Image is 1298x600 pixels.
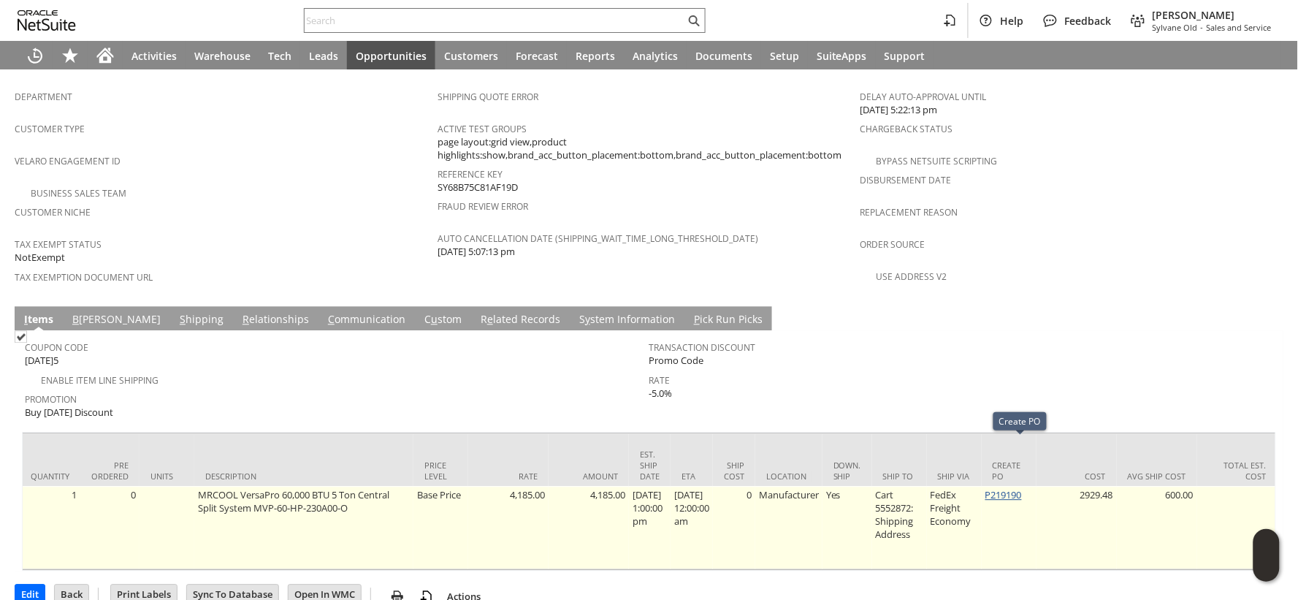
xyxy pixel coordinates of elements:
[999,415,1041,428] div: Create PO
[822,486,872,569] td: Yes
[26,47,44,64] svg: Recent Records
[438,123,527,135] a: Active Test Groups
[640,449,660,482] div: Est. Ship Date
[649,354,704,368] span: Promo Code
[25,406,113,419] span: Buy [DATE] Discount
[695,49,752,63] span: Documents
[25,393,77,406] a: Promotion
[123,41,186,70] a: Activities
[259,41,300,70] a: Tech
[435,41,507,70] a: Customers
[205,471,402,482] div: Description
[25,341,88,354] a: Coupon Code
[1128,471,1186,482] div: Avg Ship Cost
[560,471,618,482] div: Amount
[424,460,457,482] div: Price Level
[872,486,927,569] td: Cart 5552872: Shipping Address
[15,330,27,343] img: Checked
[1037,486,1117,569] td: 2929.48
[649,387,673,400] span: -5.0%
[927,486,982,569] td: FedEx Freight Economy
[41,374,159,387] a: Enable Item Line Shipping
[1065,14,1112,28] span: Feedback
[96,47,114,64] svg: Home
[860,123,953,135] a: Chargeback Status
[176,312,227,328] a: Shipping
[549,486,629,569] td: 4,185.00
[20,486,80,569] td: 1
[877,270,947,283] a: Use Address V2
[438,232,758,245] a: Auto Cancellation Date (shipping_wait_time_long_threshold_date)
[53,41,88,70] div: Shortcuts
[186,41,259,70] a: Warehouse
[150,471,183,482] div: Units
[1153,8,1272,22] span: [PERSON_NAME]
[585,312,590,326] span: y
[15,123,85,135] a: Customer Type
[61,47,79,64] svg: Shortcuts
[507,41,567,70] a: Forecast
[860,103,938,117] span: [DATE] 5:22:13 pm
[633,49,678,63] span: Analytics
[713,486,755,569] td: 0
[883,471,916,482] div: Ship To
[431,312,438,326] span: u
[724,460,744,482] div: Ship Cost
[69,312,164,328] a: B[PERSON_NAME]
[1001,14,1024,28] span: Help
[576,49,615,63] span: Reports
[15,206,91,219] a: Customer Niche
[438,200,528,213] a: Fraud Review Error
[15,91,72,103] a: Department
[88,41,123,70] a: Home
[444,49,498,63] span: Customers
[477,312,564,328] a: Related Records
[438,135,853,162] span: page layout:grid view,product highlights:show,brand_acc_button_placement:bottom,brand_acc_button_...
[993,460,1026,482] div: Create PO
[413,486,468,569] td: Base Price
[1253,529,1280,582] iframe: Click here to launch Oracle Guided Learning Help Panel
[808,41,876,70] a: SuiteApps
[305,12,685,29] input: Search
[421,312,465,328] a: Custom
[629,486,671,569] td: [DATE] 1:00:00 pm
[438,91,538,103] a: Shipping Quote Error
[671,486,713,569] td: [DATE] 12:00:00 am
[18,10,76,31] svg: logo
[438,245,515,259] span: [DATE] 5:07:13 pm
[468,486,549,569] td: 4,185.00
[72,312,79,326] span: B
[649,374,671,387] a: Rate
[15,251,65,265] span: NotExempt
[694,312,700,326] span: P
[356,49,427,63] span: Opportunities
[690,312,766,328] a: Pick Run Picks
[1207,22,1272,33] span: Sales and Service
[438,168,503,181] a: Reference Key
[479,471,538,482] div: Rate
[347,41,435,70] a: Opportunities
[194,49,251,63] span: Warehouse
[567,41,624,70] a: Reports
[938,471,971,482] div: Ship Via
[755,486,822,569] td: Manufacturer
[1201,22,1204,33] span: -
[18,41,53,70] a: Recent Records
[15,271,153,284] a: Tax Exemption Document URL
[833,460,861,482] div: Down. Ship
[877,155,998,167] a: Bypass NetSuite Scripting
[243,312,249,326] span: R
[20,312,57,328] a: Items
[985,488,1022,501] a: P219190
[876,41,934,70] a: Support
[860,91,987,103] a: Delay Auto-Approval Until
[770,49,799,63] span: Setup
[885,49,925,63] span: Support
[438,181,518,194] span: SY68B75C81AF19D
[1257,309,1275,327] a: Unrolled view on
[1117,486,1197,569] td: 600.00
[268,49,291,63] span: Tech
[80,486,140,569] td: 0
[576,312,679,328] a: System Information
[687,41,761,70] a: Documents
